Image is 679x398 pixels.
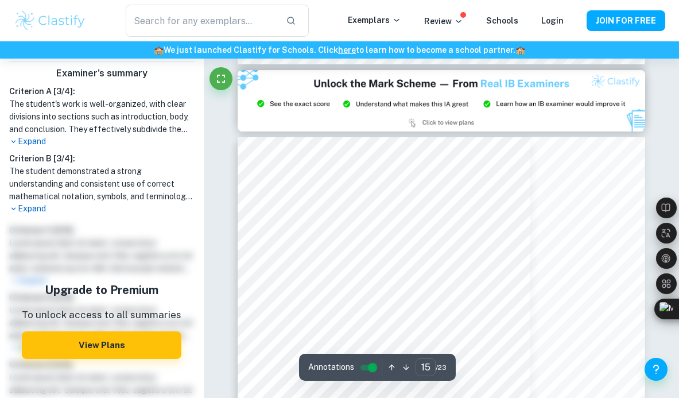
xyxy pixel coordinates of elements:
h1: The student demonstrated a strong understanding and consistent use of correct mathematical notati... [9,165,195,203]
input: Search for any exemplars... [126,5,277,37]
h5: Upgrade to Premium [22,281,181,299]
a: Login [541,16,564,25]
span: 🏫 [515,45,525,55]
button: View Plans [22,331,181,359]
h1: The student's work is well-organized, with clear divisions into sections such as introduction, bo... [9,98,195,136]
h6: We just launched Clastify for Schools. Click to learn how to become a school partner. [2,44,677,56]
img: Ad [238,70,645,131]
h6: Criterion A [ 3 / 4 ]: [9,85,195,98]
span: Annotations [308,361,354,373]
p: Expand [9,136,195,148]
a: Schools [486,16,518,25]
p: To unlock access to all summaries [22,308,181,323]
h6: Examiner's summary [5,67,199,80]
a: here [338,45,356,55]
button: Fullscreen [209,67,232,90]
button: Help and Feedback [645,358,668,381]
h6: Criterion B [ 3 / 4 ]: [9,152,195,165]
img: Clastify logo [14,9,87,32]
button: JOIN FOR FREE [587,10,665,31]
span: / 23 [436,362,447,373]
p: Expand [9,203,195,215]
span: 🏫 [154,45,164,55]
p: Exemplars [348,14,401,26]
p: Review [424,15,463,28]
